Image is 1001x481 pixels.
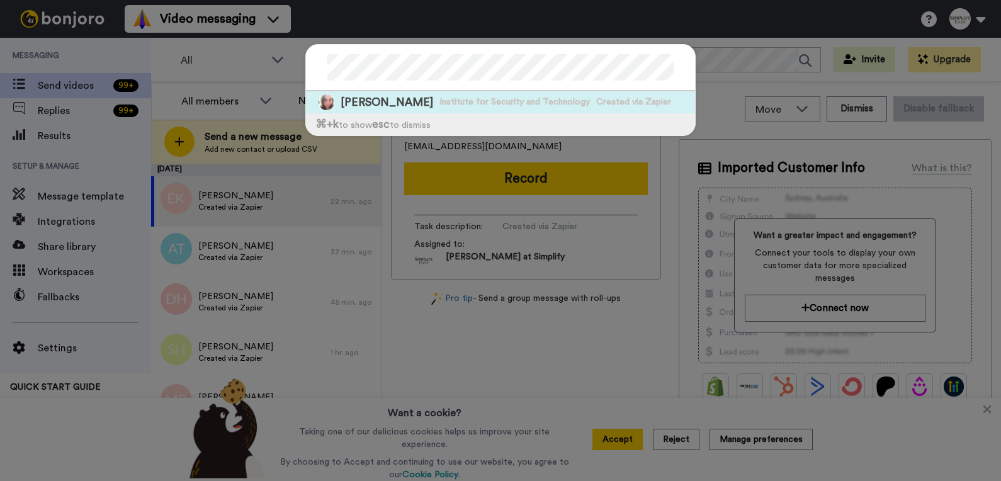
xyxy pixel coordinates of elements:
div: to show to dismiss [306,113,695,135]
span: Created via Zapier [596,96,671,108]
span: ⌘ +k [315,119,339,130]
img: Image of Leslie DeWitt [319,94,334,110]
span: [PERSON_NAME] [341,94,433,110]
span: esc [372,119,390,130]
a: Image of Leslie DeWitt[PERSON_NAME]Institute for Security and TechnologyCreated via Zapier [306,91,695,113]
span: Institute for Security and Technology [439,96,590,108]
